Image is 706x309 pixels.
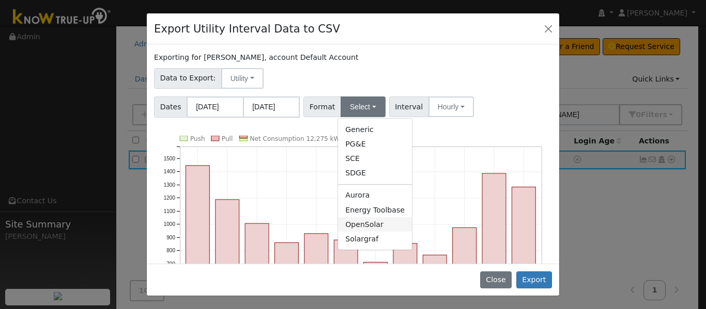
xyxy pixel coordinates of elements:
button: Close [541,21,556,36]
button: Utility [221,68,264,89]
text: 1000 [164,221,176,227]
button: Hourly [428,96,474,117]
span: Dates [154,96,187,118]
text: 1200 [164,195,176,201]
button: Close [480,271,512,289]
span: Data to Export: [154,68,222,89]
a: Aurora [338,188,412,203]
text: 700 [166,261,175,266]
a: Generic [338,122,412,137]
text: 1500 [164,155,176,161]
text: 1400 [164,169,176,174]
a: SCE [338,152,412,166]
a: SDGE [338,166,412,181]
text: Push [190,135,205,142]
a: OpenSolar [338,217,412,232]
text: 900 [166,234,175,240]
text: Net Consumption 12,275 kWh [250,135,344,142]
a: PG&E [338,137,412,151]
span: Format [303,96,341,117]
span: Interval [389,96,429,117]
text: 800 [166,248,175,253]
h4: Export Utility Interval Data to CSV [154,21,340,37]
text: 1300 [164,182,176,187]
a: Solargraf [338,232,412,246]
text: 1100 [164,208,176,214]
text: Pull [222,135,233,142]
label: Exporting for [PERSON_NAME], account Default Account [154,52,358,63]
button: Select [341,96,386,117]
a: Energy Toolbase [338,203,412,217]
button: Export [516,271,552,289]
